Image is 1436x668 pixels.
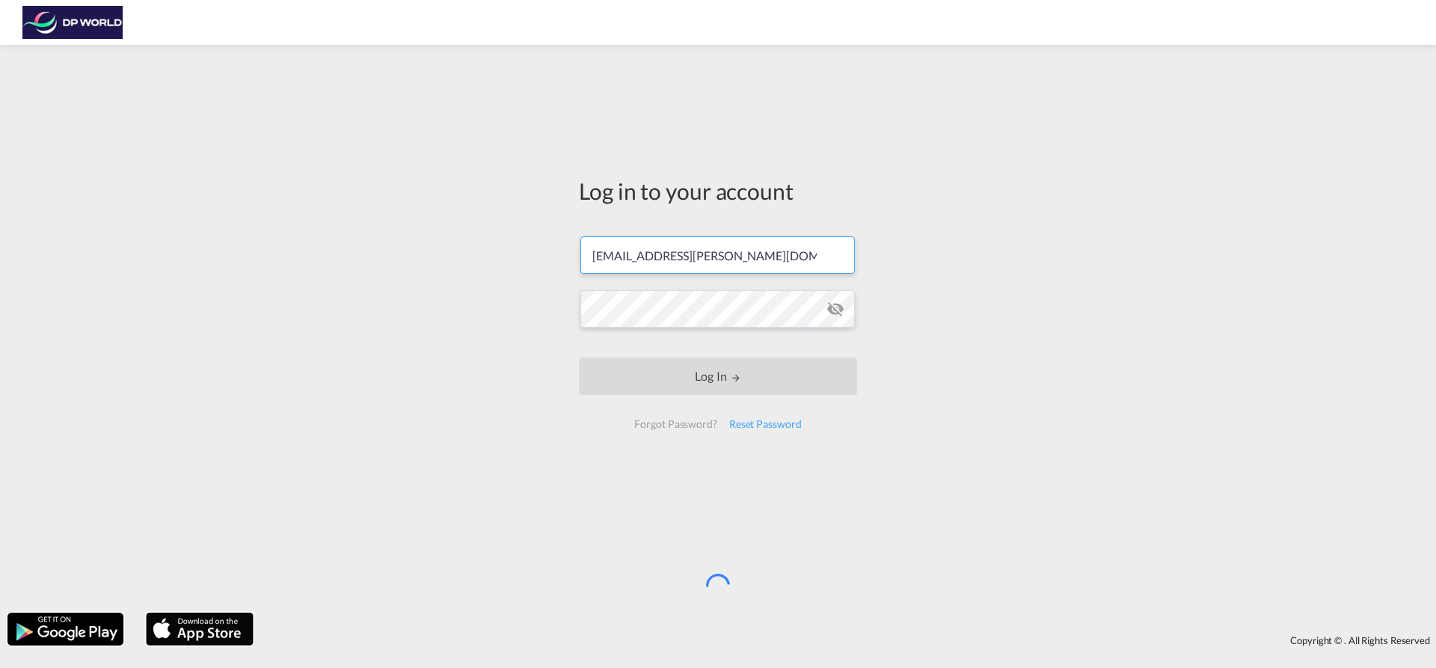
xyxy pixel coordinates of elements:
div: Log in to your account [579,175,857,206]
button: LOGIN [579,358,857,395]
img: c08ca190194411f088ed0f3ba295208c.png [22,6,123,40]
img: google.png [6,611,125,647]
input: Enter email/phone number [580,236,855,274]
img: apple.png [144,611,255,647]
div: Copyright © . All Rights Reserved [261,628,1436,653]
div: Forgot Password? [628,411,722,438]
div: Reset Password [723,411,808,438]
md-icon: icon-eye-off [826,300,844,318]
